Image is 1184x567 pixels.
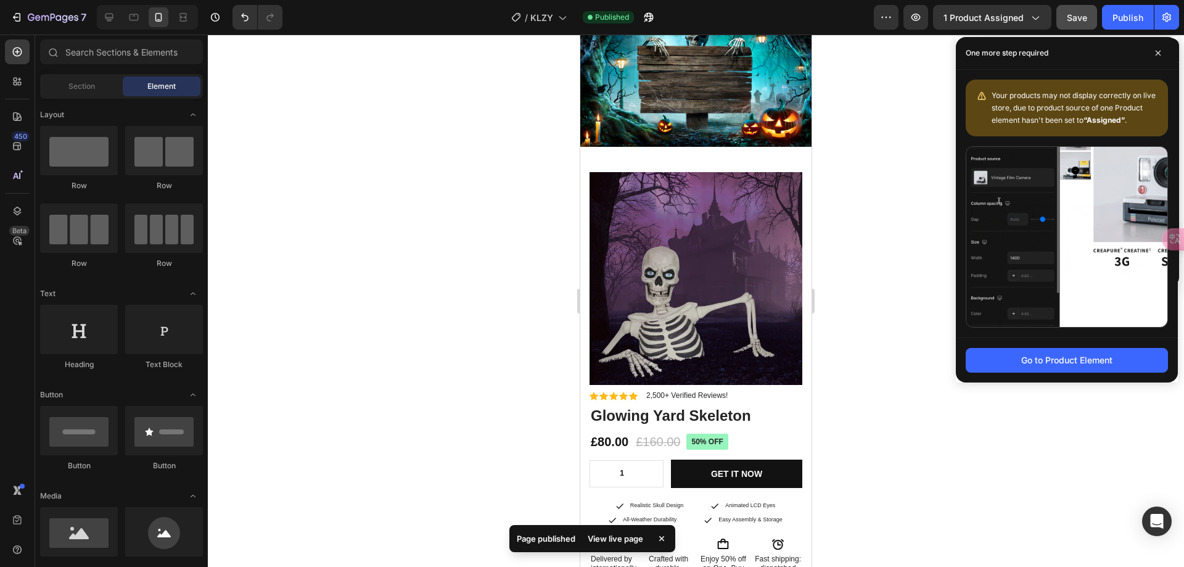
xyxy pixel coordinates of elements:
[1067,12,1087,23] span: Save
[9,226,30,236] div: Beta
[40,109,64,120] span: Layout
[966,348,1168,373] button: Go to Product Element
[1083,115,1125,125] b: “Assigned”
[40,490,62,502] span: Media
[40,389,63,400] span: Button
[40,460,118,471] div: Button
[517,532,575,545] p: Page published
[12,131,30,141] div: 450
[525,11,528,24] span: /
[1021,354,1112,366] div: Go to Product Element
[68,81,95,92] span: Section
[1056,5,1097,30] button: Save
[125,460,203,471] div: Button
[1112,11,1143,24] div: Publish
[40,39,203,64] input: Search Sections & Elements
[933,5,1051,30] button: 1 product assigned
[125,258,203,269] div: Row
[580,530,651,547] div: View live page
[183,385,203,405] span: Toggle open
[40,258,118,269] div: Row
[183,105,203,125] span: Toggle open
[125,180,203,191] div: Row
[183,284,203,304] span: Toggle open
[992,91,1156,125] span: Your products may not display correctly on live store, due to product source of one Product eleme...
[5,5,92,30] button: 7
[40,180,118,191] div: Row
[966,47,1048,59] p: One more step required
[81,10,86,25] p: 7
[40,359,118,370] div: Heading
[943,11,1024,24] span: 1 product assigned
[125,359,203,370] div: Text Block
[580,35,812,567] iframe: Design area
[1102,5,1154,30] button: Publish
[147,81,176,92] span: Element
[40,288,55,299] span: Text
[183,486,203,506] span: Toggle open
[595,12,629,23] span: Published
[530,11,553,24] span: KLZY
[232,5,282,30] div: Undo/Redo
[1142,507,1172,536] div: Open Intercom Messenger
